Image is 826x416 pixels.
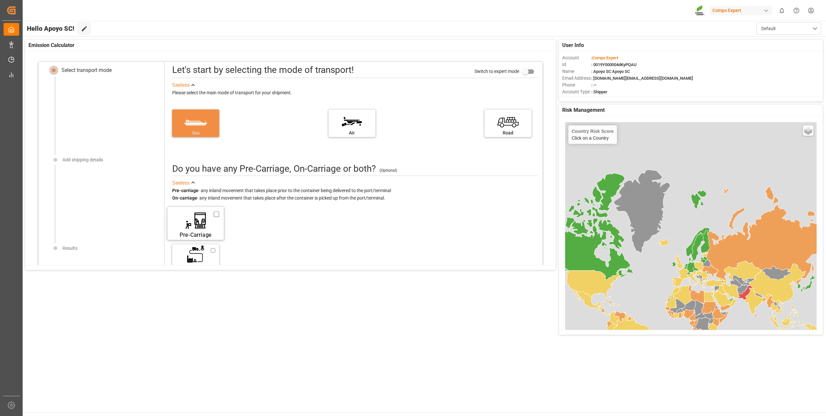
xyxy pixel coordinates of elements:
[172,63,354,77] div: Let's start by selecting the mode of transport!
[488,130,528,136] div: Road
[710,6,772,15] div: Compo Expert
[591,89,608,94] span: : Shipper
[803,125,813,136] a: Layers
[172,162,376,176] div: Do you have any Pre-Carriage, On-Carriage or both? (optional)
[591,55,618,60] span: :
[789,3,804,18] button: Help Center
[211,248,215,253] input: On-Carriage
[214,211,219,218] input: Pre-Carriage
[474,69,519,74] span: Switch to expert mode
[28,41,74,49] span: Emission Calculator
[172,179,190,187] div: See less
[572,129,614,134] h4: Country Risk Score
[172,195,197,201] strong: On-carriage
[62,245,77,252] div: Results
[172,81,190,89] div: See less
[591,76,693,81] span: : [DOMAIN_NAME][EMAIL_ADDRESS][DOMAIN_NAME]
[562,61,591,68] span: Id
[592,55,618,60] span: Compo Expert
[695,5,705,16] img: Screenshot%202023-09-29%20at%2010.02.21.png_1712312052.png
[562,75,591,82] span: Email Address
[172,188,198,193] strong: Pre-carriage
[562,41,584,49] span: User Info
[562,88,591,95] span: Account Type
[562,54,591,61] span: Account
[27,22,74,35] span: Hello Apoyo SC!
[562,106,605,114] span: Risk Management
[332,130,372,136] div: Air
[172,231,220,239] div: Pre-Carriage
[172,89,538,97] div: Please select the main mode of transport for your shipment.
[62,156,103,163] div: Add shipping details
[562,68,591,75] span: Name
[775,3,789,18] button: show 0 new notifications
[380,168,397,173] div: (Optional)
[591,69,630,74] span: : Apoyo SC Apoyo SC
[710,4,775,17] button: Compo Expert
[61,66,112,74] div: Select transport mode
[756,22,821,35] button: open menu
[761,25,776,32] span: Default
[591,83,597,87] span: : —
[572,129,614,141] div: Click on a Country
[591,62,637,67] span: : 0019Y000004dKyPQAU
[175,264,216,271] div: On-Carriage
[175,130,216,136] div: Sea
[172,187,538,202] div: - any inland movement that takes place prior to the container being delivered to the port/termina...
[562,82,591,88] span: Phone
